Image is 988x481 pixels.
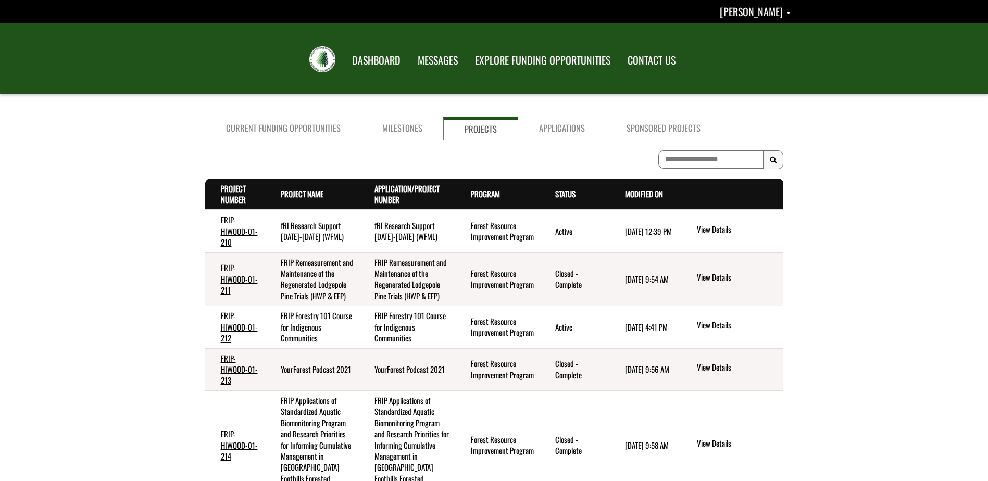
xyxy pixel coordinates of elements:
[265,210,359,252] td: fRI Research Support 2020-2025 (WFML)
[359,210,455,252] td: fRI Research Support 2020-2025 (WFML)
[555,188,576,199] a: Status
[697,224,779,236] a: View details
[609,252,680,306] td: 5/14/2025 9:54 AM
[625,321,668,333] time: [DATE] 4:41 PM
[221,428,258,462] a: FRIP-HIWOOD-01-214
[309,46,335,72] img: FRIAA Submissions Portal
[205,117,361,140] a: Current Funding Opportunities
[540,306,610,348] td: Active
[343,44,683,73] nav: Main Navigation
[281,188,323,199] a: Project Name
[620,47,683,73] a: CONTACT US
[720,4,783,19] span: [PERSON_NAME]
[455,306,540,348] td: Forest Resource Improvement Program
[680,252,783,306] td: action menu
[609,348,680,390] td: 5/14/2025 9:56 AM
[625,188,663,199] a: Modified On
[359,306,455,348] td: FRIP Forestry 101 Course for Indigenous Communities
[265,348,359,390] td: YourForest Podcast 2021
[680,348,783,390] td: action menu
[455,210,540,252] td: Forest Resource Improvement Program
[518,117,606,140] a: Applications
[455,348,540,390] td: Forest Resource Improvement Program
[359,348,455,390] td: YourForest Podcast 2021
[205,348,265,390] td: FRIP-HIWOOD-01-213
[221,262,258,296] a: FRIP-HIWOOD-01-211
[609,306,680,348] td: 5/6/2025 4:41 PM
[625,439,669,451] time: [DATE] 9:58 AM
[625,273,669,285] time: [DATE] 9:54 AM
[609,210,680,252] td: 6/11/2025 12:39 PM
[221,310,258,344] a: FRIP-HIWOOD-01-212
[606,117,721,140] a: Sponsored Projects
[680,210,783,252] td: action menu
[625,225,672,237] time: [DATE] 12:39 PM
[205,252,265,306] td: FRIP-HIWOOD-01-211
[697,272,779,284] a: View details
[221,214,258,248] a: FRIP-HIWOOD-01-210
[443,117,518,140] a: Projects
[763,150,783,169] button: Search Results
[374,183,440,205] a: Application/Project Number
[455,252,540,306] td: Forest Resource Improvement Program
[221,183,246,205] a: Project Number
[361,117,443,140] a: Milestones
[265,306,359,348] td: FRIP Forestry 101 Course for Indigenous Communities
[720,4,791,19] a: Nicole Marburg
[680,179,783,210] th: Actions
[410,47,466,73] a: MESSAGES
[205,210,265,252] td: FRIP-HIWOOD-01-210
[697,320,779,332] a: View details
[359,252,455,306] td: FRIP Remeasurement and Maintenance of the Regenerated Lodgepole Pine Trials (HWP & EFP)
[205,306,265,348] td: FRIP-HIWOOD-01-212
[467,47,618,73] a: EXPLORE FUNDING OPPORTUNITIES
[540,252,610,306] td: Closed - Complete
[265,252,359,306] td: FRIP Remeasurement and Maintenance of the Regenerated Lodgepole Pine Trials (HWP & EFP)
[221,352,258,386] a: FRIP-HIWOOD-01-213
[697,362,779,374] a: View details
[471,188,500,199] a: Program
[540,348,610,390] td: Closed - Complete
[625,363,669,375] time: [DATE] 9:56 AM
[540,210,610,252] td: Active
[697,438,779,450] a: View details
[344,47,408,73] a: DASHBOARD
[680,306,783,348] td: action menu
